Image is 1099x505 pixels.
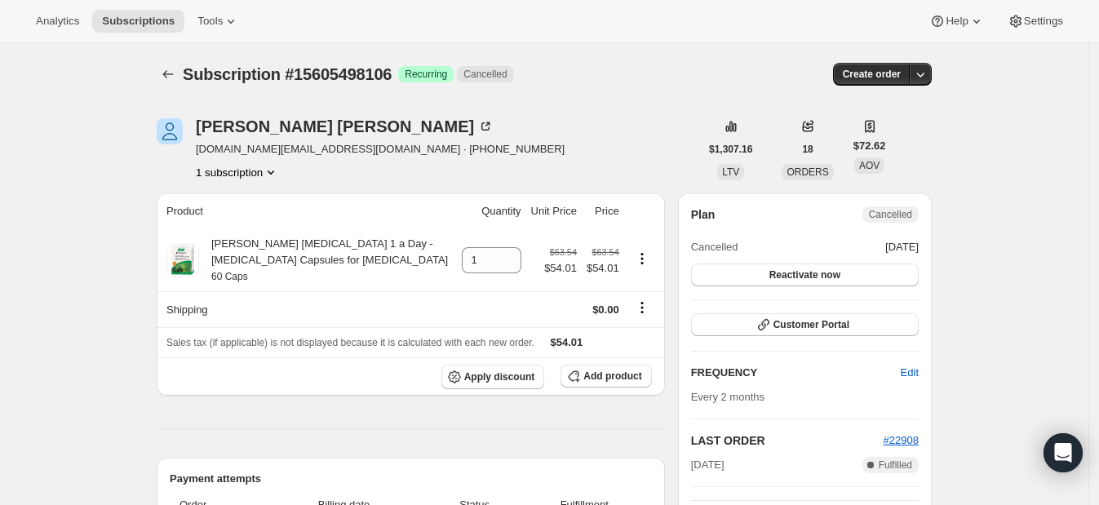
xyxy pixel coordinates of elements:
[869,208,912,221] span: Cancelled
[526,193,582,229] th: Unit Price
[166,244,199,277] img: product img
[405,68,447,81] span: Recurring
[691,206,716,223] h2: Plan
[463,68,507,81] span: Cancelled
[691,264,919,286] button: Reactivate now
[196,118,494,135] div: [PERSON_NAME] [PERSON_NAME]
[183,65,392,83] span: Subscription #15605498106
[802,143,813,156] span: 18
[859,160,880,171] span: AOV
[792,138,822,161] button: 18
[157,291,457,327] th: Shipping
[550,247,577,257] small: $63.54
[166,337,534,348] span: Sales tax (if applicable) is not displayed because it is calculated with each new order.
[773,318,849,331] span: Customer Portal
[833,63,911,86] button: Create order
[691,313,919,336] button: Customer Portal
[629,299,655,317] button: Shipping actions
[884,434,919,446] a: #22908
[629,250,655,268] button: Product actions
[197,15,223,28] span: Tools
[157,63,179,86] button: Subscriptions
[691,365,901,381] h2: FREQUENCY
[592,247,619,257] small: $63.54
[885,239,919,255] span: [DATE]
[551,336,583,348] span: $54.01
[592,303,619,316] span: $0.00
[722,166,739,178] span: LTV
[853,138,886,154] span: $72.62
[691,239,738,255] span: Cancelled
[709,143,752,156] span: $1,307.16
[699,138,762,161] button: $1,307.16
[587,260,619,277] span: $54.01
[36,15,79,28] span: Analytics
[157,193,457,229] th: Product
[102,15,175,28] span: Subscriptions
[691,457,725,473] span: [DATE]
[769,268,840,281] span: Reactivate now
[583,370,641,383] span: Add product
[582,193,624,229] th: Price
[901,365,919,381] span: Edit
[188,10,249,33] button: Tools
[196,141,565,157] span: [DOMAIN_NAME][EMAIL_ADDRESS][DOMAIN_NAME] · [PHONE_NUMBER]
[1044,433,1083,472] div: Open Intercom Messenger
[457,193,526,229] th: Quantity
[441,365,545,389] button: Apply discount
[879,458,912,472] span: Fulfilled
[946,15,968,28] span: Help
[544,260,577,277] span: $54.01
[196,164,279,180] button: Product actions
[920,10,994,33] button: Help
[92,10,184,33] button: Subscriptions
[691,391,764,403] span: Every 2 months
[1024,15,1063,28] span: Settings
[211,271,248,282] small: 60 Caps
[787,166,828,178] span: ORDERS
[199,236,452,285] div: [PERSON_NAME] [MEDICAL_DATA] 1 a Day - [MEDICAL_DATA] Capsules for [MEDICAL_DATA]
[691,432,884,449] h2: LAST ORDER
[170,471,652,487] h2: Payment attempts
[464,370,535,383] span: Apply discount
[998,10,1073,33] button: Settings
[884,432,919,449] button: #22908
[891,360,928,386] button: Edit
[26,10,89,33] button: Analytics
[843,68,901,81] span: Create order
[561,365,651,388] button: Add product
[157,118,183,144] span: Dominik Ladner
